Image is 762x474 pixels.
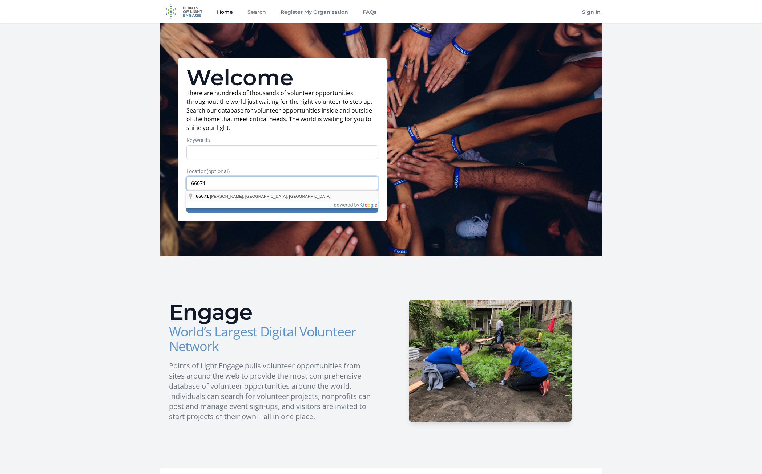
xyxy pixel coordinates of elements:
span: (optional) [207,168,230,175]
input: Enter a location [186,176,378,190]
p: There are hundreds of thousands of volunteer opportunities throughout the world just waiting for ... [186,89,378,132]
span: 66071 [196,193,209,199]
h2: Engage [169,301,375,323]
p: Points of Light Engage pulls volunteer opportunities from sites around the web to provide the mos... [169,361,375,422]
span: [PERSON_NAME], [GEOGRAPHIC_DATA], [GEOGRAPHIC_DATA] [210,194,331,199]
h1: Welcome [186,67,378,89]
label: Location [186,168,378,175]
label: Keywords [186,136,378,144]
h3: World’s Largest Digital Volunteer Network [169,324,375,354]
img: HCSC-H_1.JPG [409,300,572,422]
